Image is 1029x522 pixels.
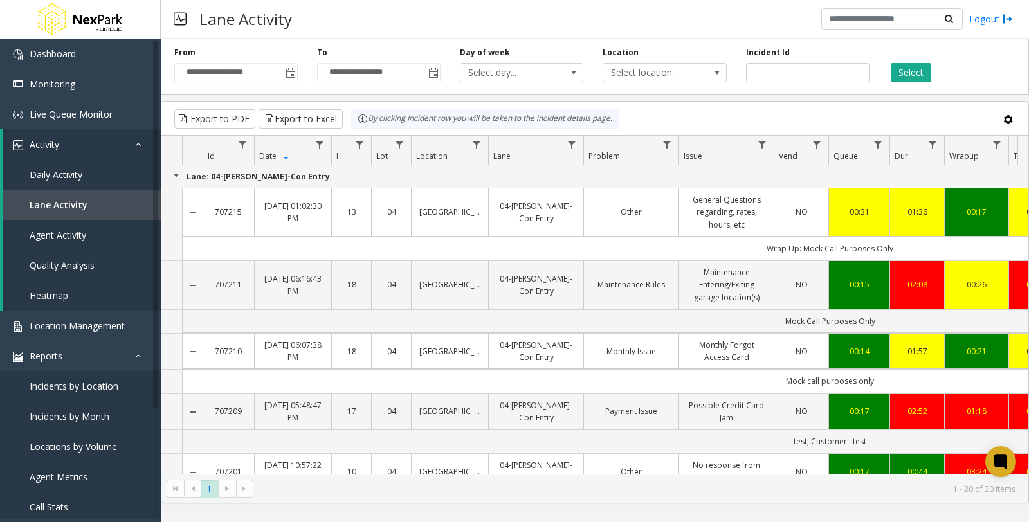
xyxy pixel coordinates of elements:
[3,159,161,190] a: Daily Activity
[183,346,203,357] a: Collapse Details
[376,150,388,161] span: Lot
[340,278,363,291] a: 18
[351,109,619,129] div: By clicking Incident row you will be taken to the incident details page.
[782,206,821,218] a: NO
[988,136,1006,153] a: Wrapup Filter Menu
[837,405,882,417] a: 00:17
[317,47,327,59] label: To
[898,206,936,218] a: 01:36
[837,278,882,291] a: 00:15
[603,64,701,82] span: Select location...
[837,465,882,478] a: 00:17
[496,399,576,424] a: 04-[PERSON_NAME]-Con Entry
[261,483,1015,494] kendo-pager-info: 1 - 20 of 20 items
[687,459,766,483] a: No response from caller
[898,465,936,478] a: 00:44
[782,405,821,417] a: NO
[183,407,203,417] a: Collapse Details
[161,136,1028,474] div: Data table
[379,278,403,291] a: 04
[898,278,936,291] div: 02:08
[30,259,95,271] span: Quality Analysis
[30,78,75,90] span: Monitoring
[496,273,576,297] a: 04-[PERSON_NAME]-Con Entry
[30,350,62,362] span: Reports
[416,150,448,161] span: Location
[782,278,821,291] a: NO
[870,136,887,153] a: Queue Filter Menu
[30,229,86,241] span: Agent Activity
[30,410,109,422] span: Incidents by Month
[174,47,196,59] label: From
[782,345,821,357] a: NO
[3,190,161,220] a: Lane Activity
[808,136,826,153] a: Vend Filter Menu
[201,480,218,498] span: Page 1
[351,136,369,153] a: H Filter Menu
[3,220,161,250] a: Agent Activity
[259,150,277,161] span: Date
[340,405,363,417] a: 17
[837,345,882,357] a: 00:14
[746,47,790,59] label: Incident Id
[419,278,480,291] a: [GEOGRAPHIC_DATA]
[837,206,882,218] a: 00:31
[311,136,329,153] a: Date Filter Menu
[183,467,203,478] a: Collapse Details
[262,459,323,483] a: [DATE] 10:57:22 AM
[796,466,808,477] span: NO
[460,64,558,82] span: Select day...
[208,150,215,161] span: Id
[687,339,766,363] a: Monthly Forgot Access Card
[779,150,797,161] span: Vend
[262,200,323,224] a: [DATE] 01:02:30 PM
[496,200,576,224] a: 04-[PERSON_NAME]-Con Entry
[969,12,1013,26] a: Logout
[796,406,808,417] span: NO
[493,150,511,161] span: Lane
[3,250,161,280] a: Quality Analysis
[796,206,808,217] span: NO
[588,150,620,161] span: Problem
[684,150,702,161] span: Issue
[603,47,639,59] label: Location
[13,140,23,150] img: 'icon'
[898,405,936,417] a: 02:52
[419,345,480,357] a: [GEOGRAPHIC_DATA]
[659,136,676,153] a: Problem Filter Menu
[898,345,936,357] a: 01:57
[468,136,486,153] a: Location Filter Menu
[340,345,363,357] a: 18
[210,345,246,357] a: 707210
[952,206,1001,218] div: 00:17
[952,278,1001,291] a: 00:26
[952,465,1001,478] a: 03:24
[262,399,323,424] a: [DATE] 05:48:47 PM
[30,380,118,392] span: Incidents by Location
[30,471,87,483] span: Agent Metrics
[496,339,576,363] a: 04-[PERSON_NAME]-Con Entry
[952,405,1001,417] a: 01:18
[496,459,576,483] a: 04-[PERSON_NAME]-Con Entry
[340,465,363,478] a: 10
[592,465,671,478] a: Other
[210,465,246,478] a: 707201
[924,136,942,153] a: Dur Filter Menu
[30,199,87,211] span: Lane Activity
[30,108,113,120] span: Live Queue Monitor
[183,208,203,218] a: Collapse Details
[952,345,1001,357] a: 00:21
[949,150,979,161] span: Wrapup
[379,345,403,357] a: 04
[234,136,251,153] a: Id Filter Menu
